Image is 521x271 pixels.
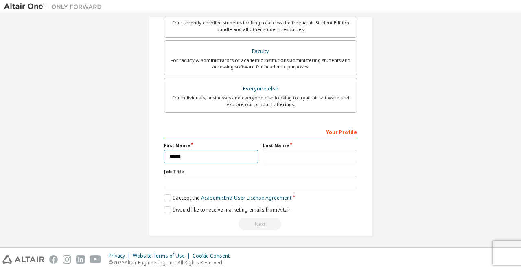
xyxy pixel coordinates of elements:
[169,83,352,95] div: Everyone else
[4,2,106,11] img: Altair One
[49,255,58,264] img: facebook.svg
[169,46,352,57] div: Faculty
[193,253,234,259] div: Cookie Consent
[109,253,133,259] div: Privacy
[169,57,352,70] div: For faculty & administrators of academic institutions administering students and accessing softwa...
[169,95,352,108] div: For individuals, businesses and everyone else looking to try Altair software and explore our prod...
[201,194,291,201] a: Academic End-User License Agreement
[90,255,101,264] img: youtube.svg
[109,259,234,266] p: © 2025 Altair Engineering, Inc. All Rights Reserved.
[169,20,352,33] div: For currently enrolled students looking to access the free Altair Student Edition bundle and all ...
[164,218,357,230] div: Read and acccept EULA to continue
[164,194,291,201] label: I accept the
[164,142,258,149] label: First Name
[263,142,357,149] label: Last Name
[164,168,357,175] label: Job Title
[63,255,71,264] img: instagram.svg
[133,253,193,259] div: Website Terms of Use
[2,255,44,264] img: altair_logo.svg
[76,255,85,264] img: linkedin.svg
[164,206,291,213] label: I would like to receive marketing emails from Altair
[164,125,357,138] div: Your Profile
